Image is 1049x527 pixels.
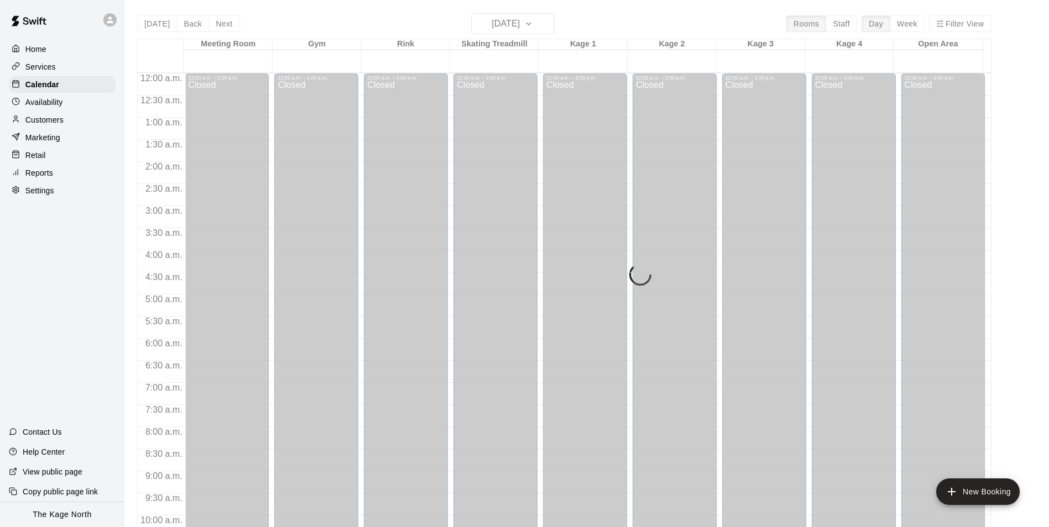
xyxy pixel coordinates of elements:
div: Skating Treadmill [450,39,539,50]
div: 12:00 a.m. – 2:00 p.m. [367,75,445,81]
p: Reports [25,167,53,178]
span: 10:00 a.m. [138,515,185,525]
p: Marketing [25,132,60,143]
p: Home [25,44,46,55]
div: Open Area [894,39,982,50]
div: Kage 2 [628,39,716,50]
p: Calendar [25,79,59,90]
span: 3:30 a.m. [143,228,185,238]
span: 1:30 a.m. [143,140,185,149]
span: 4:00 a.m. [143,250,185,260]
p: Copy public page link [23,486,98,497]
span: 8:00 a.m. [143,427,185,436]
div: Rink [361,39,450,50]
a: Retail [9,147,116,164]
div: 12:00 a.m. – 2:00 p.m. [636,75,713,81]
div: 12:00 a.m. – 2:00 p.m. [726,75,803,81]
span: 2:00 a.m. [143,162,185,171]
a: Home [9,41,116,57]
p: Contact Us [23,426,62,438]
div: 12:00 a.m. – 2:00 p.m. [457,75,534,81]
button: add [936,478,1020,505]
span: 8:30 a.m. [143,449,185,459]
span: 1:00 a.m. [143,118,185,127]
p: Availability [25,97,63,108]
span: 3:00 a.m. [143,206,185,215]
div: Kage 1 [539,39,627,50]
span: 9:30 a.m. [143,493,185,503]
p: The Kage North [33,509,92,520]
p: Retail [25,150,46,161]
p: View public page [23,466,82,477]
a: Settings [9,182,116,199]
div: Kage 4 [805,39,894,50]
span: 9:00 a.m. [143,471,185,481]
a: Marketing [9,129,116,146]
a: Reports [9,165,116,181]
span: 7:30 a.m. [143,405,185,414]
span: 12:30 a.m. [138,96,185,105]
span: 6:30 a.m. [143,361,185,370]
span: 6:00 a.m. [143,339,185,348]
div: Meeting Room [184,39,272,50]
span: 5:00 a.m. [143,294,185,304]
a: Services [9,59,116,75]
span: 12:00 a.m. [138,73,185,83]
a: Customers [9,112,116,128]
p: Settings [25,185,54,196]
span: 5:30 a.m. [143,317,185,326]
div: 12:00 a.m. – 2:00 p.m. [546,75,624,81]
div: Gym [273,39,361,50]
div: Kage 3 [716,39,805,50]
div: 12:00 a.m. – 2:00 p.m. [905,75,982,81]
p: Customers [25,114,64,125]
a: Availability [9,94,116,110]
span: 7:00 a.m. [143,383,185,392]
div: 12:00 a.m. – 2:00 p.m. [815,75,893,81]
p: Services [25,61,56,72]
a: Calendar [9,76,116,93]
div: 12:00 a.m. – 2:00 p.m. [189,75,266,81]
span: 4:30 a.m. [143,272,185,282]
p: Help Center [23,446,65,457]
div: 12:00 a.m. – 2:00 p.m. [278,75,355,81]
span: 2:30 a.m. [143,184,185,193]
